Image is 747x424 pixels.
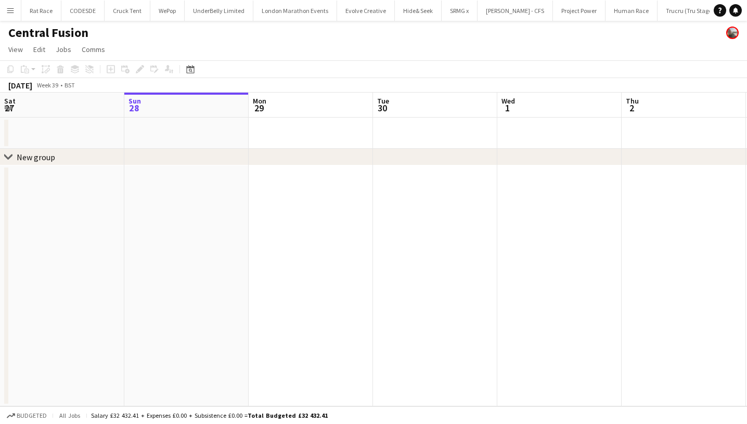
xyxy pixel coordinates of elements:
span: 28 [127,102,141,114]
a: Jobs [51,43,75,56]
span: Thu [626,96,639,106]
app-user-avatar: Jordan Curtis [726,27,739,39]
span: Comms [82,45,105,54]
span: Wed [501,96,515,106]
div: New group [17,152,55,162]
span: Total Budgeted £32 432.41 [248,412,328,419]
span: 30 [376,102,389,114]
button: Project Power [553,1,606,21]
span: All jobs [57,412,82,419]
span: Sat [4,96,16,106]
span: Mon [253,96,266,106]
span: View [8,45,23,54]
button: London Marathon Events [253,1,337,21]
div: BST [65,81,75,89]
button: Trucru (Tru Stage) [658,1,723,21]
span: Tue [377,96,389,106]
span: 2 [624,102,639,114]
a: View [4,43,27,56]
div: Salary £32 432.41 + Expenses £0.00 + Subsistence £0.00 = [91,412,328,419]
span: Budgeted [17,412,47,419]
button: WePop [150,1,185,21]
a: Edit [29,43,49,56]
button: UnderBelly Limited [185,1,253,21]
button: Evolve Creative [337,1,395,21]
span: 1 [500,102,515,114]
button: Human Race [606,1,658,21]
a: Comms [78,43,109,56]
button: Hide& Seek [395,1,442,21]
button: Budgeted [5,410,48,421]
button: [PERSON_NAME] - CFS [478,1,553,21]
button: Rat Race [21,1,61,21]
button: SRMG x [442,1,478,21]
h1: Central Fusion [8,25,88,41]
span: Sun [128,96,141,106]
span: 27 [3,102,16,114]
div: [DATE] [8,80,32,91]
span: Week 39 [34,81,60,89]
span: 29 [251,102,266,114]
span: Edit [33,45,45,54]
button: Cruck Tent [105,1,150,21]
span: Jobs [56,45,71,54]
button: CODESDE [61,1,105,21]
